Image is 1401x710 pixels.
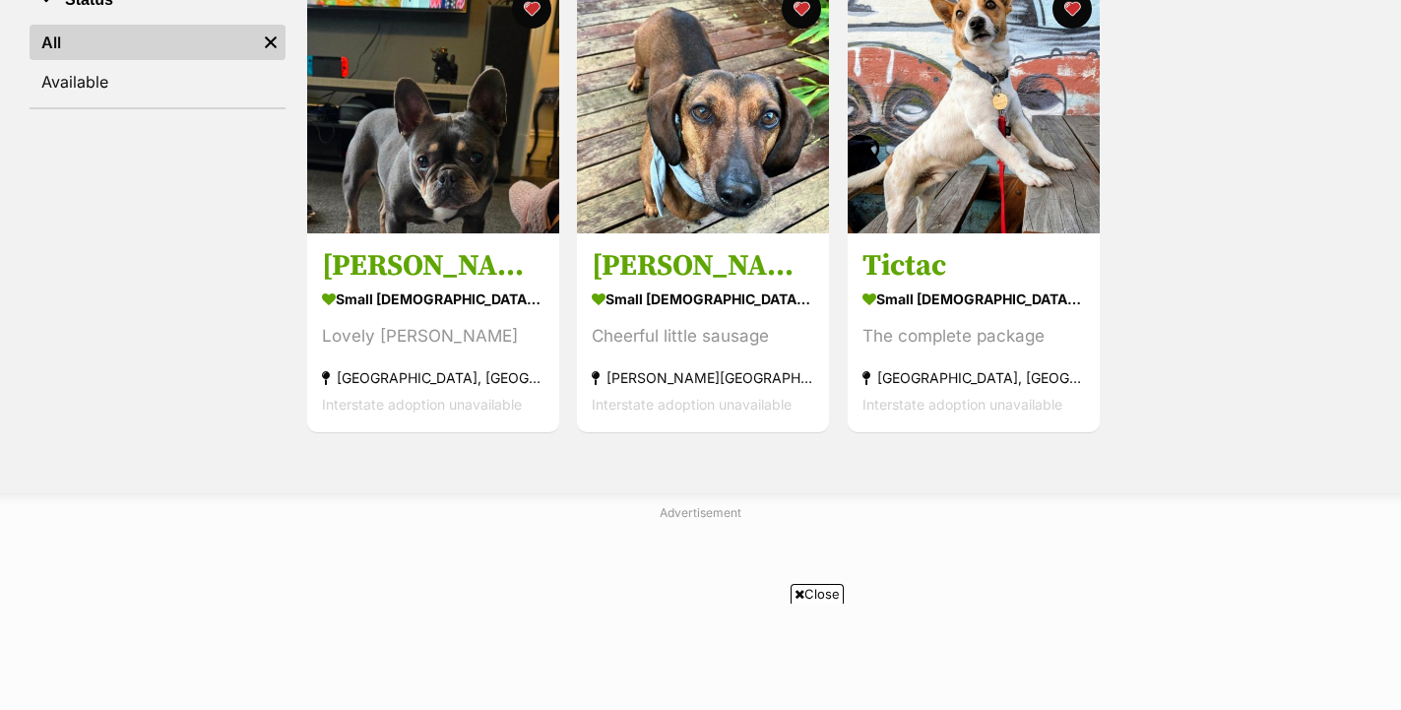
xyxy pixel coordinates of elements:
div: [GEOGRAPHIC_DATA], [GEOGRAPHIC_DATA] [322,364,544,391]
div: [PERSON_NAME][GEOGRAPHIC_DATA], [GEOGRAPHIC_DATA] [592,364,814,391]
div: Lovely [PERSON_NAME] [322,323,544,350]
a: [PERSON_NAME] small [DEMOGRAPHIC_DATA] Dog Lovely [PERSON_NAME] [GEOGRAPHIC_DATA], [GEOGRAPHIC_DA... [307,232,559,432]
div: small [DEMOGRAPHIC_DATA] Dog [322,285,544,313]
div: small [DEMOGRAPHIC_DATA] Dog [862,285,1085,313]
h3: [PERSON_NAME] [592,247,814,285]
a: [PERSON_NAME] small [DEMOGRAPHIC_DATA] Dog Cheerful little sausage [PERSON_NAME][GEOGRAPHIC_DATA]... [577,232,829,432]
iframe: Advertisement [343,612,1059,700]
span: Interstate adoption unavailable [862,396,1062,413]
div: small [DEMOGRAPHIC_DATA] Dog [592,285,814,313]
span: Interstate adoption unavailable [322,396,522,413]
div: The complete package [862,323,1085,350]
h3: Tictac [862,247,1085,285]
a: All [30,25,256,60]
a: Remove filter [256,25,286,60]
a: Available [30,64,286,99]
a: Tictac small [DEMOGRAPHIC_DATA] Dog The complete package [GEOGRAPHIC_DATA], [GEOGRAPHIC_DATA] Int... [848,232,1100,432]
div: Status [30,21,286,107]
div: Cheerful little sausage [592,323,814,350]
div: [GEOGRAPHIC_DATA], [GEOGRAPHIC_DATA] [862,364,1085,391]
span: Close [791,584,844,604]
h3: [PERSON_NAME] [322,247,544,285]
span: Interstate adoption unavailable [592,396,792,413]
